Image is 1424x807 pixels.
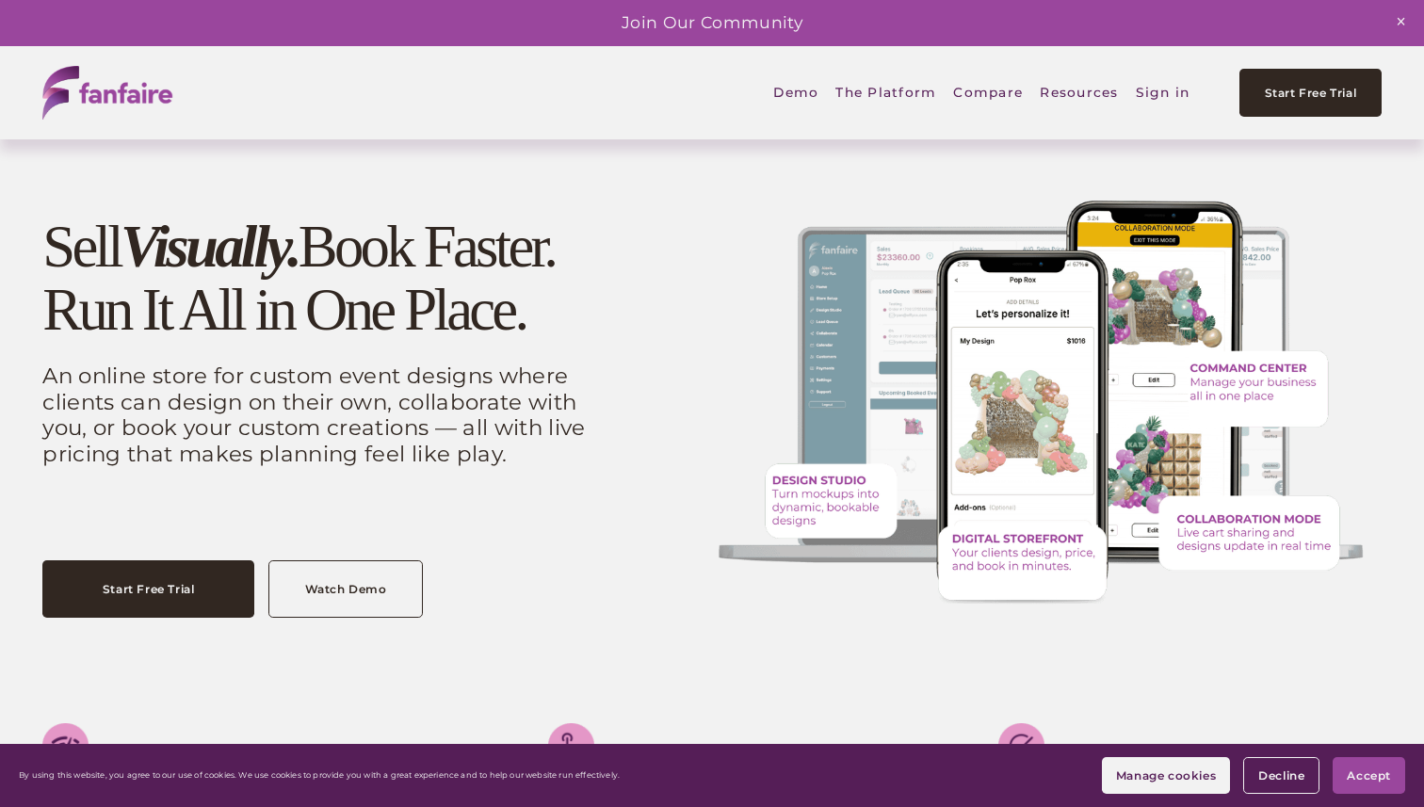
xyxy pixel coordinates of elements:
a: folder dropdown [1040,71,1118,115]
span: Accept [1347,768,1391,783]
span: The Platform [835,72,936,113]
a: Watch Demo [268,560,424,618]
a: Start Free Trial [1239,69,1381,117]
span: Resources [1040,72,1118,113]
span: Manage cookies [1116,768,1216,783]
h1: Sell Book Faster. Run It All in One Place. [42,216,591,342]
button: Manage cookies [1102,757,1230,794]
a: Sign in [1136,71,1190,115]
a: Start Free Trial [42,560,253,618]
span: Decline [1258,768,1304,783]
a: Compare [953,71,1023,115]
button: Decline [1243,757,1319,794]
em: Visually. [121,214,299,280]
a: folder dropdown [835,71,936,115]
img: fanfaire [42,66,172,120]
p: An online store for custom event designs where clients can design on their own, collaborate with ... [42,363,591,467]
button: Accept [1333,757,1405,794]
p: By using this website, you agree to our use of cookies. We use cookies to provide you with a grea... [19,770,620,780]
a: Demo [773,71,818,115]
